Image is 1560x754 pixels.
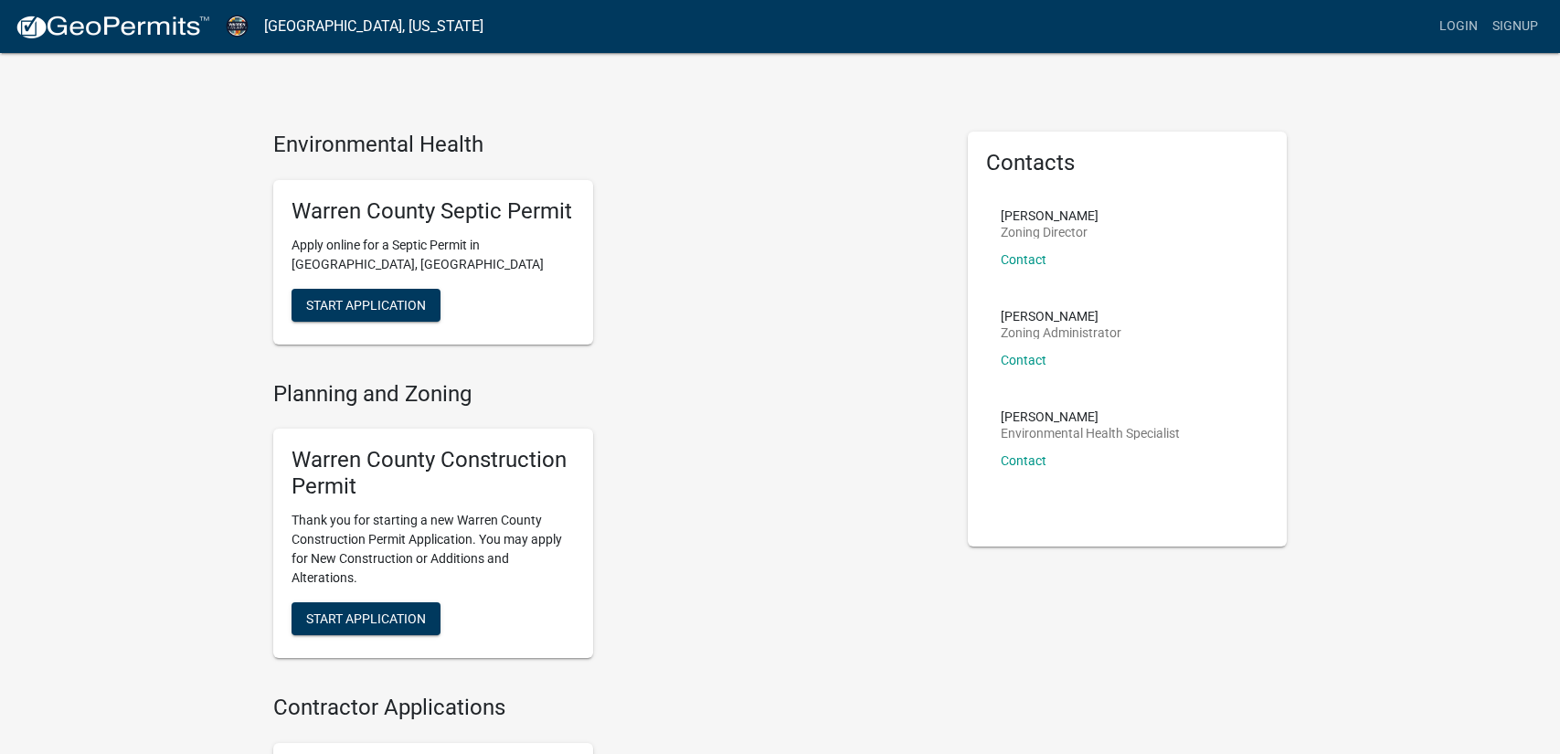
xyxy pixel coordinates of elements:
[1485,9,1545,44] a: Signup
[1001,326,1121,339] p: Zoning Administrator
[273,695,940,721] h4: Contractor Applications
[1001,310,1121,323] p: [PERSON_NAME]
[264,11,483,42] a: [GEOGRAPHIC_DATA], [US_STATE]
[273,132,940,158] h4: Environmental Health
[1001,209,1098,222] p: [PERSON_NAME]
[292,602,440,635] button: Start Application
[1001,427,1180,440] p: Environmental Health Specialist
[1001,453,1046,468] a: Contact
[1001,226,1098,239] p: Zoning Director
[225,14,249,38] img: Warren County, Iowa
[292,447,575,500] h5: Warren County Construction Permit
[1001,353,1046,367] a: Contact
[292,198,575,225] h5: Warren County Septic Permit
[1001,410,1180,423] p: [PERSON_NAME]
[292,511,575,588] p: Thank you for starting a new Warren County Construction Permit Application. You may apply for New...
[1001,252,1046,267] a: Contact
[306,297,426,312] span: Start Application
[273,381,940,408] h4: Planning and Zoning
[1432,9,1485,44] a: Login
[292,236,575,274] p: Apply online for a Septic Permit in [GEOGRAPHIC_DATA], [GEOGRAPHIC_DATA]
[986,150,1269,176] h5: Contacts
[292,289,440,322] button: Start Application
[306,611,426,625] span: Start Application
